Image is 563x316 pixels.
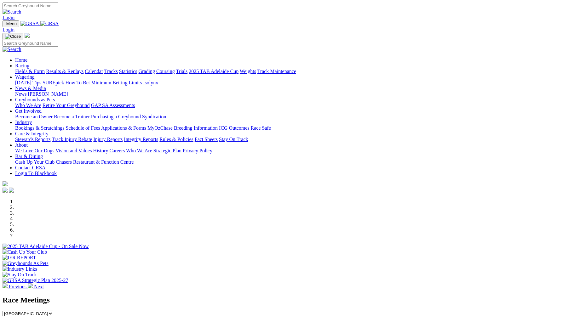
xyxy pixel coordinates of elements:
a: Careers [109,148,125,153]
img: 2025 TAB Adelaide Cup - On Sale Now [3,244,89,249]
img: Search [3,9,21,15]
a: Contact GRSA [15,165,45,170]
span: Next [34,284,44,289]
a: Schedule of Fees [66,125,100,131]
a: Greyhounds as Pets [15,97,55,102]
a: Become an Owner [15,114,53,119]
img: logo-grsa-white.png [25,33,30,38]
div: Care & Integrity [15,137,560,142]
div: About [15,148,560,154]
a: Privacy Policy [183,148,212,153]
a: Login [3,27,14,32]
img: GRSA [20,21,39,26]
a: Next [28,284,44,289]
img: chevron-right-pager-white.svg [28,283,33,288]
a: MyOzChase [147,125,173,131]
a: Retire Your Greyhound [43,103,90,108]
a: Who We Are [15,103,41,108]
a: Results & Replays [46,69,83,74]
a: Stewards Reports [15,137,50,142]
input: Search [3,3,58,9]
a: Fields & Form [15,69,45,74]
div: Industry [15,125,560,131]
a: History [93,148,108,153]
img: facebook.svg [3,188,8,193]
a: Vision and Values [55,148,92,153]
a: Login To Blackbook [15,171,57,176]
a: Strategic Plan [153,148,181,153]
a: Login [3,15,14,20]
a: Previous [3,284,28,289]
img: Stay On Track [3,272,37,278]
div: Get Involved [15,114,560,120]
span: Menu [6,21,17,26]
button: Toggle navigation [3,33,23,40]
a: ICG Outcomes [219,125,249,131]
a: Purchasing a Greyhound [91,114,141,119]
a: Track Injury Rebate [52,137,92,142]
a: Bookings & Scratchings [15,125,64,131]
a: Breeding Information [174,125,218,131]
div: Wagering [15,80,560,86]
img: Industry Links [3,266,37,272]
a: News & Media [15,86,46,91]
a: Wagering [15,74,35,80]
img: chevron-left-pager-white.svg [3,283,8,288]
a: How To Bet [66,80,90,85]
a: Racing [15,63,29,68]
a: Chasers Restaurant & Function Centre [56,159,134,165]
img: logo-grsa-white.png [3,181,8,186]
a: Get Involved [15,108,42,114]
button: Toggle navigation [3,20,19,27]
span: Previous [9,284,26,289]
a: [PERSON_NAME] [28,91,68,97]
a: Who We Are [126,148,152,153]
img: Search [3,47,21,52]
a: Integrity Reports [124,137,158,142]
img: twitter.svg [9,188,14,193]
a: Become a Trainer [54,114,90,119]
a: 2025 TAB Adelaide Cup [189,69,238,74]
a: Rules & Policies [159,137,193,142]
div: Racing [15,69,560,74]
a: Industry [15,120,32,125]
a: Track Maintenance [257,69,296,74]
div: Greyhounds as Pets [15,103,560,108]
a: Minimum Betting Limits [91,80,142,85]
a: Trials [176,69,187,74]
a: Calendar [85,69,103,74]
a: GAP SA Assessments [91,103,135,108]
div: Bar & Dining [15,159,560,165]
a: Weights [240,69,256,74]
a: SUREpick [43,80,64,85]
img: Close [5,34,21,39]
a: Home [15,57,27,63]
a: Statistics [119,69,137,74]
img: IER REPORT [3,255,36,261]
a: [DATE] Tips [15,80,41,85]
a: About [15,142,28,148]
div: News & Media [15,91,560,97]
a: Applications & Forms [101,125,146,131]
img: GRSA Strategic Plan 2025-27 [3,278,68,283]
img: Greyhounds As Pets [3,261,49,266]
a: Coursing [156,69,175,74]
a: Tracks [104,69,118,74]
a: Stay On Track [219,137,248,142]
a: News [15,91,26,97]
a: Injury Reports [93,137,123,142]
a: Care & Integrity [15,131,49,136]
a: We Love Our Dogs [15,148,54,153]
input: Search [3,40,58,47]
a: Cash Up Your Club [15,159,55,165]
a: Bar & Dining [15,154,43,159]
a: Isolynx [143,80,158,85]
img: Cash Up Your Club [3,249,47,255]
img: GRSA [40,21,59,26]
a: Fact Sheets [195,137,218,142]
a: Syndication [142,114,166,119]
a: Race Safe [250,125,271,131]
a: Grading [139,69,155,74]
h2: Race Meetings [3,296,560,304]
